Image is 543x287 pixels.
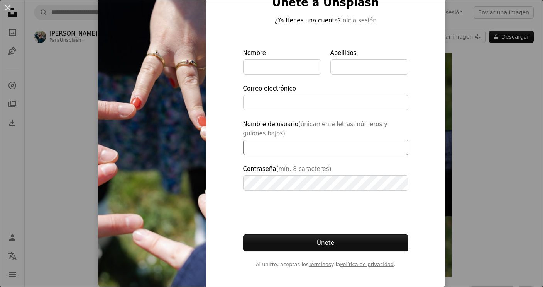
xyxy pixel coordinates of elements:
[330,59,408,75] input: Apellidos
[243,261,408,268] span: Al unirte, aceptas los y la .
[243,48,321,75] label: Nombre
[243,140,408,155] input: Nombre de usuario(únicamente letras, números y guiones bajos)
[243,175,408,191] input: Contraseña(mín. 8 caracteres)
[243,16,408,25] p: ¿Ya tienes una cuenta?
[243,120,408,155] label: Nombre de usuario
[309,261,331,267] a: Términos
[243,59,321,75] input: Nombre
[243,95,408,110] input: Correo electrónico
[340,261,394,267] a: Política de privacidad
[243,234,408,251] button: Únete
[243,164,408,191] label: Contraseña
[243,84,408,110] label: Correo electrónico
[341,16,376,25] button: Inicia sesión
[276,166,332,173] span: (mín. 8 caracteres)
[243,121,387,137] span: (únicamente letras, números y guiones bajos)
[330,48,408,75] label: Apellidos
